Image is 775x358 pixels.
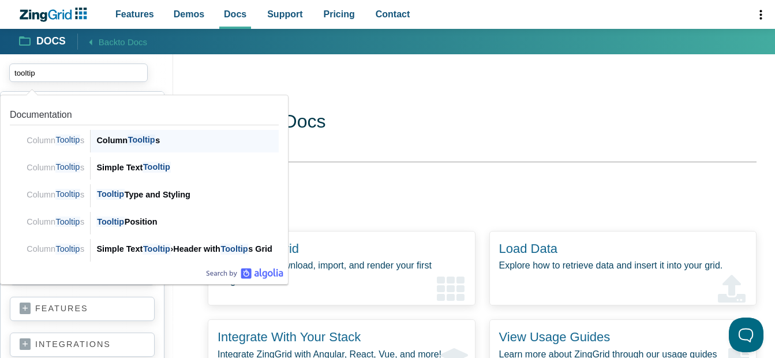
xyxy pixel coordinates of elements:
a: integrations [20,339,145,350]
a: Algolia [206,268,283,279]
span: Tooltip [55,162,80,173]
a: Load Data [499,241,558,256]
span: Column s [27,244,84,255]
span: Demos [174,6,204,22]
span: › [171,244,174,253]
p: Explore how to retrieve data and insert it into your grid. [499,258,747,273]
span: Documentation [10,110,72,120]
span: Tooltip [55,244,80,255]
a: View Usage Guides [499,330,611,344]
h2: Get Started [194,188,743,208]
span: Column s [27,135,84,146]
a: Integrate With Your Stack [218,330,361,344]
span: Column s [27,217,84,228]
iframe: Toggle Customer Support [729,318,763,352]
span: Support [267,6,302,22]
span: Tooltip [96,217,124,228]
span: Tooltip [55,189,80,200]
a: Docs [20,35,66,49]
a: ZingChart Logo. Click to return to the homepage [18,8,93,22]
div: Column s [96,133,279,147]
a: Link to the result [5,234,283,262]
a: Link to the result [5,207,283,234]
span: to Docs [118,37,147,47]
span: Tooltip [143,162,170,173]
h1: ZingGrid Docs [208,110,757,136]
span: Tooltip [128,135,155,146]
span: Features [115,6,154,22]
span: Tooltip [143,244,170,255]
div: Simple Text Header with s Grid [96,242,279,256]
span: Tooltip [55,135,80,146]
a: Backto Docs [77,33,147,49]
input: search input [9,64,148,82]
span: Tooltip [55,217,80,228]
a: Link to the result [5,100,283,152]
span: Back [99,35,147,49]
span: Docs [224,6,246,22]
div: Search by [206,268,283,279]
span: Tooltip [220,244,248,255]
div: Position [96,215,279,229]
span: Column s [27,189,84,200]
a: Link to the result [5,152,283,180]
p: Learn how to download, import, and render your first ZingGrid. [218,258,466,289]
span: Pricing [324,6,355,22]
strong: Docs [36,36,66,47]
span: Column s [27,162,84,173]
div: Type and Styling [96,188,279,202]
a: Link to the result [5,180,283,207]
span: Tooltip [96,189,124,200]
a: features [20,303,145,315]
span: Contact [376,6,410,22]
div: Simple Text [96,161,279,174]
